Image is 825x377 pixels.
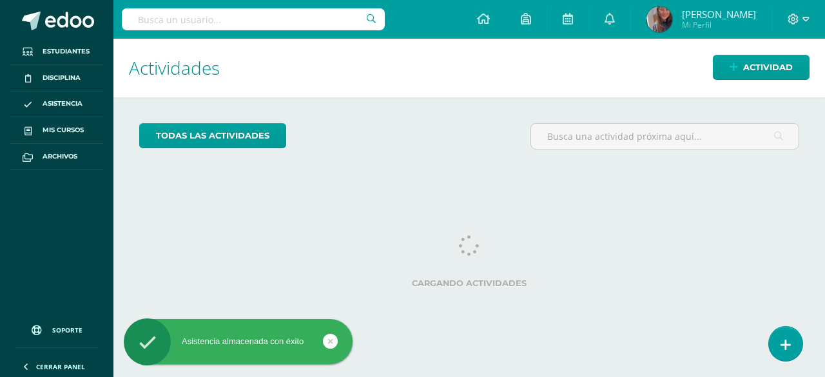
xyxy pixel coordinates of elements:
a: todas las Actividades [139,123,286,148]
input: Busca un usuario... [122,8,385,30]
a: Soporte [15,313,98,344]
span: Actividad [743,55,793,79]
a: Mis cursos [10,117,103,144]
div: Asistencia almacenada con éxito [124,336,353,347]
span: [PERSON_NAME] [682,8,756,21]
span: Mis cursos [43,125,84,135]
span: Archivos [43,151,77,162]
span: Soporte [52,325,82,334]
span: Disciplina [43,73,81,83]
span: Estudiantes [43,46,90,57]
span: Cerrar panel [36,362,85,371]
img: d7bc6488d7c14284abb586cbdefc7214.png [646,6,672,32]
a: Disciplina [10,65,103,92]
h1: Actividades [129,39,810,97]
span: Mi Perfil [682,19,756,30]
span: Asistencia [43,99,82,109]
a: Actividad [713,55,810,80]
a: Estudiantes [10,39,103,65]
a: Archivos [10,144,103,170]
input: Busca una actividad próxima aquí... [531,124,799,149]
a: Asistencia [10,92,103,118]
label: Cargando actividades [139,278,799,288]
